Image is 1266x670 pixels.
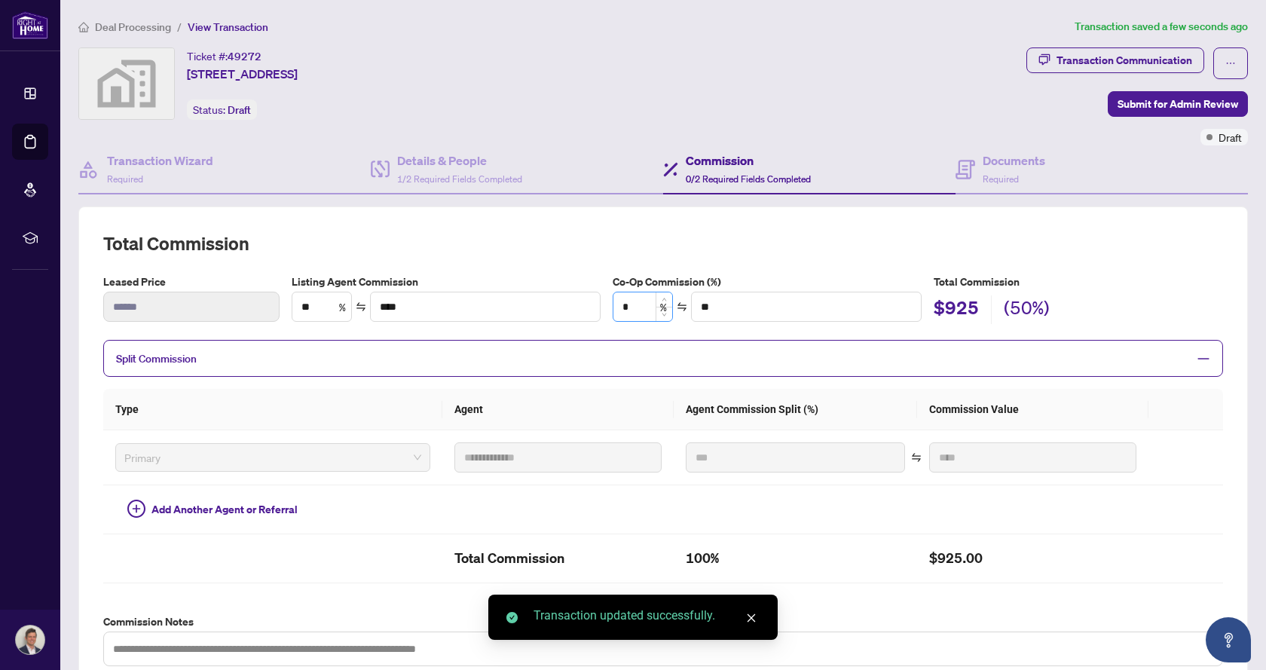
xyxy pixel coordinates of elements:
th: Commission Value [917,389,1148,430]
button: Open asap [1206,617,1251,662]
span: minus [1197,352,1210,366]
img: Profile Icon [16,626,44,654]
h2: Total Commission [454,546,662,571]
span: Required [107,173,143,185]
h2: Total Commission [103,231,1223,255]
span: View Transaction [188,20,268,34]
h2: (50%) [1004,295,1050,324]
span: Required [983,173,1019,185]
span: Draft [228,103,251,117]
img: logo [12,11,48,39]
span: Add Another Agent or Referral [151,501,298,518]
span: swap [677,301,687,312]
label: Commission Notes [103,613,1223,630]
th: Agent Commission Split (%) [674,389,917,430]
span: 1/2 Required Fields Completed [397,173,522,185]
label: Co-Op Commission (%) [613,274,922,290]
h2: $925.00 [929,546,1136,571]
h4: Details & People [397,151,522,170]
h5: Total Commission [934,274,1223,290]
a: Close [743,610,760,626]
h4: Commission [686,151,811,170]
article: Transaction saved a few seconds ago [1075,18,1248,35]
span: swap [911,452,922,463]
h2: $925 [934,295,979,324]
span: 49272 [228,50,261,63]
span: close [746,613,757,623]
th: Agent [442,389,674,430]
img: svg%3e [79,48,174,119]
div: Transaction Communication [1057,48,1192,72]
span: home [78,22,89,32]
div: Ticket #: [187,47,261,65]
span: swap [356,301,366,312]
span: Draft [1219,129,1242,145]
span: Deal Processing [95,20,171,34]
h4: Transaction Wizard [107,151,213,170]
th: Type [103,389,442,430]
h2: 100% [686,546,905,571]
button: Submit for Admin Review [1108,91,1248,117]
span: Primary [124,446,421,469]
label: Listing Agent Commission [292,274,601,290]
h4: Documents [983,151,1045,170]
span: up [662,297,667,302]
span: ellipsis [1225,58,1236,69]
span: Submit for Admin Review [1118,92,1238,116]
span: Increase Value [656,292,672,307]
li: / [177,18,182,35]
button: Transaction Communication [1026,47,1204,73]
label: Leased Price [103,274,280,290]
span: [STREET_ADDRESS] [187,65,298,83]
div: Status: [187,99,257,120]
span: Decrease Value [656,307,672,321]
span: check-circle [506,612,518,623]
span: plus-circle [127,500,145,518]
span: Split Commission [116,352,197,366]
div: Transaction updated successfully. [534,607,760,625]
button: Add Another Agent or Referral [115,497,310,522]
span: down [662,312,667,317]
div: Split Commission [103,340,1223,377]
span: 0/2 Required Fields Completed [686,173,811,185]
